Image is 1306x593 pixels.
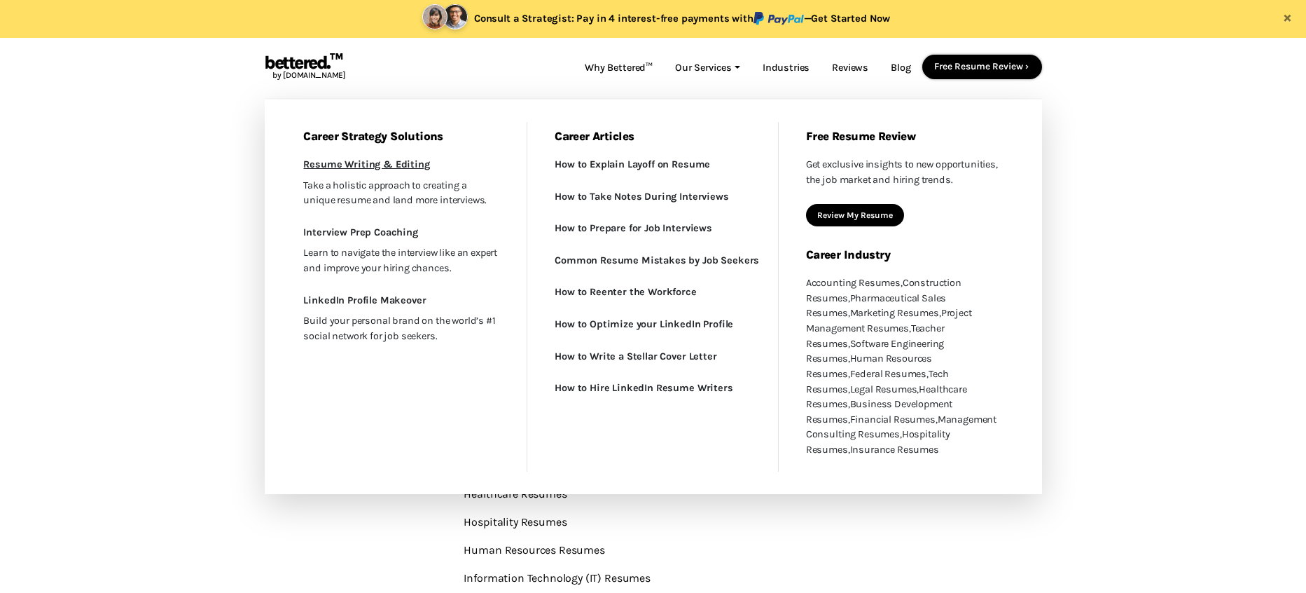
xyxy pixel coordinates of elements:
a: How to Take Notes During Interviews [538,186,767,219]
a: Industries [751,55,821,81]
p: Get exclusive insights to new opportunities, the job market and hiring trends. [789,154,1020,190]
a: Common Resume Mistakes by Job Seekers [538,250,767,282]
a: Resume Writing & Editing [287,154,517,175]
a: Tech Resumes [806,368,949,395]
div: Our Services [265,100,1042,493]
a: Get Started Now [811,13,890,25]
a: Pharmaceutical Sales Resumes [806,292,947,320]
a: How to Write a Stellar Cover Letter [538,346,767,379]
a: bettered.™by [DOMAIN_NAME] [265,55,346,81]
a: Reviews [821,55,880,81]
p: How to Reenter the Workforce [555,285,751,300]
a: How to Hire LinkedIn Resume Writers [538,378,767,410]
strong: Career Articles [538,122,767,154]
a: How to Optimize your LinkedIn Profile [538,314,767,346]
p: How to Write a Stellar Cover Letter [555,349,751,364]
a: Teacher Resumes [806,322,945,350]
strong: Career Strategy Solutions [287,122,517,154]
a: Hospitality Resumes [806,428,950,456]
p: Take a holistic approach to creating a unique resume and land more interviews. [287,175,517,211]
a: Accounting Resumes [806,277,901,289]
img: paypal.svg [753,12,804,25]
p: How to Hire LinkedIn Resume Writers [555,381,751,396]
a: Federal Resumes [850,368,927,380]
button: Review My Resume [806,204,905,226]
a: Review My Resume [817,210,893,220]
a: Software Engineering Resumes [806,338,945,365]
a: Human Resources Resumes [464,543,605,557]
a: How to Reenter the Workforce [538,282,767,314]
a: Human Resources Resumes [806,353,932,380]
p: How to Explain Layoff on Resume [555,157,751,172]
p: Common Resume Mistakes by Job Seekers [555,253,751,268]
a: LinkedIn Profile Makeover [287,290,517,311]
a: Marketing Resumes [850,307,939,319]
a: Financial Resumes [850,414,936,425]
a: Free Resume Review › [935,61,1029,71]
a: Insurance Resumes [850,444,939,456]
strong: Career Industry [789,240,1020,273]
p: How to Prepare for Job Interviews [555,221,751,236]
span: × [1283,7,1292,27]
a: How to Explain Layoff on Resume [538,154,767,186]
a: Construction Resumes [806,277,961,304]
a: Our Services [664,55,751,81]
a: Business Development Resumes [806,398,953,425]
a: Healthcare Resumes [464,487,567,500]
a: Healthcare Resumes [806,383,967,411]
a: Interview Prep Coaching [287,222,517,243]
p: Learn to navigate the interview like an expert and improve your hiring chances. [287,243,517,278]
span: Consult a Strategist: Pay in 4 interest-free payments with — [474,13,890,25]
button: Free Resume Review › [922,55,1042,79]
p: How to Take Notes During Interviews [555,189,751,205]
span: by [DOMAIN_NAME] [265,70,346,80]
a: Legal Resumes [850,383,917,395]
a: How to Prepare for Job Interviews [538,218,767,250]
p: , , , , , , , , , , , , , , , , [789,273,1020,460]
a: Why Bettered™ [574,55,664,81]
a: Project Management Resumes [806,307,972,334]
a: Hospitality Resumes [464,515,567,529]
a: Information Technology (IT) Resumes [464,571,651,585]
p: How to Optimize your LinkedIn Profile [555,317,751,332]
a: Blog [880,55,922,81]
p: Build your personal brand on the world’s #1 social network for job seekers. [287,311,517,346]
strong: Free Resume Review [789,122,1020,154]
